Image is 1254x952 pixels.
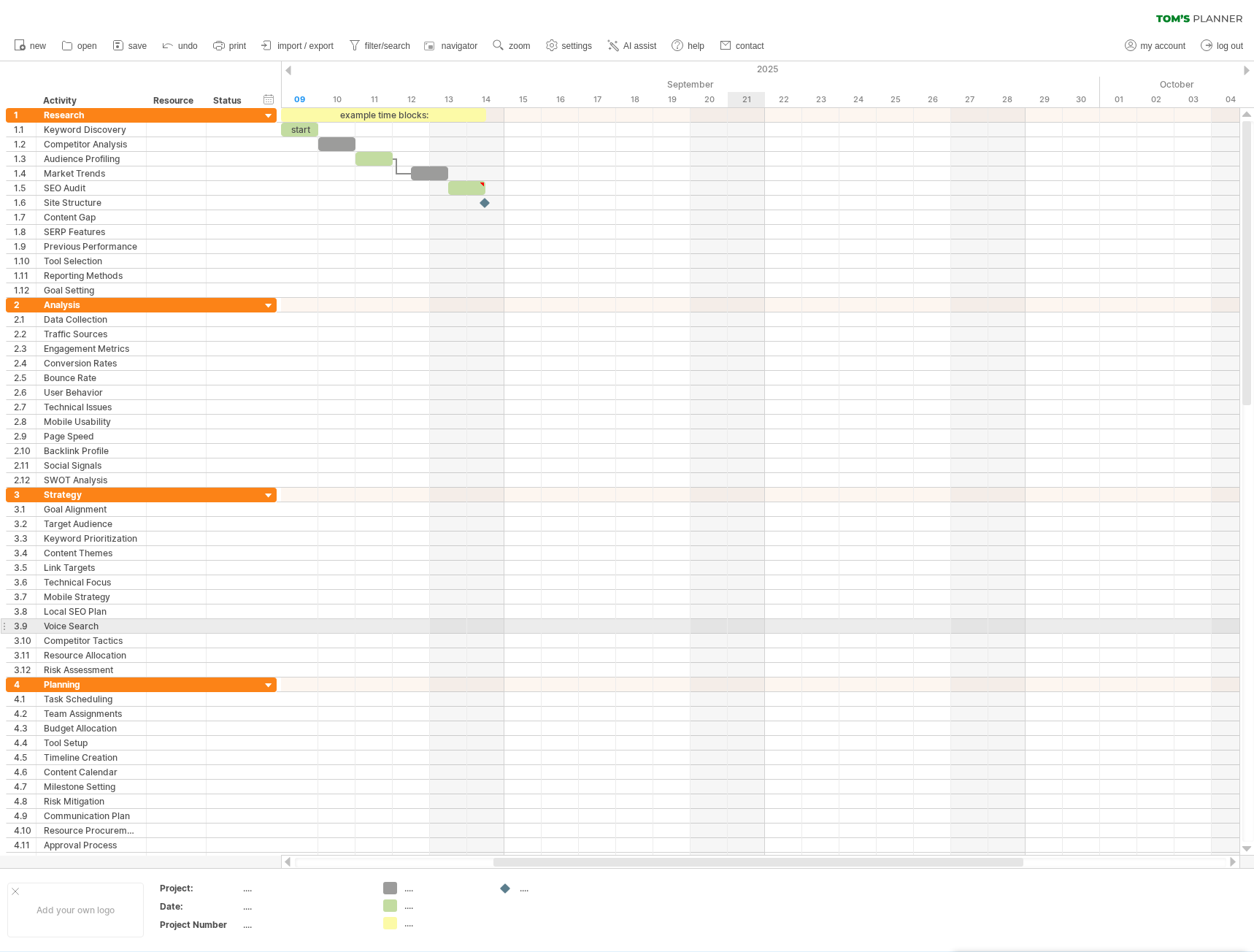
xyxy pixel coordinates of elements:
div: Project: [160,882,240,894]
div: Site Structure [44,196,139,210]
div: 2.7 [14,400,36,414]
div: 1.7 [14,210,36,224]
span: undo [178,41,198,51]
a: navigator [422,37,482,55]
div: Technical Focus [44,575,139,589]
div: Add your own logo [7,883,144,937]
div: Thursday, 2 October 2025 [1137,92,1174,107]
div: 4.2 [14,707,36,721]
a: settings [542,37,596,55]
div: Status [213,93,245,108]
div: Tool Selection [44,254,139,268]
div: Approval Process [44,838,139,852]
div: 3.9 [14,619,36,633]
div: 4.8 [14,794,36,808]
div: 3.6 [14,575,36,589]
div: 3.4 [14,546,36,560]
div: Friday, 19 September 2025 [653,92,691,107]
div: 1.6 [14,196,36,210]
div: Saturday, 4 October 2025 [1212,92,1249,107]
div: Resource Procurement [44,824,139,837]
div: 1 [14,108,36,122]
a: import / export [258,37,338,55]
div: Thursday, 25 September 2025 [877,92,914,107]
div: 4.7 [14,780,36,794]
div: Technical Issues [44,400,139,414]
div: 2.2 [14,327,36,341]
div: Conversion Rates [44,356,139,370]
div: Sunday, 14 September 2025 [467,92,504,107]
div: 4.6 [14,765,36,779]
a: contact [716,37,769,55]
div: 3.11 [14,648,36,662]
div: Bounce Rate [44,371,139,385]
div: Wednesday, 17 September 2025 [579,92,616,107]
div: Risk Assessment [44,663,139,677]
div: 1.9 [14,239,36,253]
div: 1.10 [14,254,36,268]
div: Budget Allocation [44,721,139,735]
span: settings [562,41,592,51]
div: Previous Performance [44,239,139,253]
div: Market Trends [44,166,139,180]
div: Tuesday, 23 September 2025 [802,92,839,107]
div: 1.5 [14,181,36,195]
div: Wednesday, 1 October 2025 [1100,92,1137,107]
div: Engagement Metrics [44,342,139,356]
span: help [688,41,704,51]
div: Target Audience [44,517,139,531]
div: 4.5 [14,751,36,764]
div: Monday, 22 September 2025 [765,92,802,107]
span: my account [1141,41,1185,51]
div: 1.4 [14,166,36,180]
span: import / export [277,41,334,51]
div: Mobile Strategy [44,590,139,604]
div: 2.3 [14,342,36,356]
div: 3.7 [14,590,36,604]
div: 3.5 [14,561,36,575]
div: Goal Alignment [44,502,139,516]
div: Milestone Setting [44,780,139,794]
a: save [109,37,151,55]
div: Communication Plan [44,809,139,823]
div: 4.11 [14,838,36,852]
div: 4.3 [14,721,36,735]
div: Monday, 15 September 2025 [504,92,542,107]
span: new [30,41,46,51]
div: 1.3 [14,152,36,166]
div: Project Number [160,918,240,931]
a: my account [1121,37,1190,55]
div: Resource [153,93,198,108]
div: Social Signals [44,458,139,472]
div: Planning [44,677,139,691]
div: 1.1 [14,123,36,137]
div: Resource Allocation [44,648,139,662]
div: Content Calendar [44,765,139,779]
div: .... [404,899,484,912]
div: 4.10 [14,824,36,837]
div: Content Themes [44,546,139,560]
div: Sunday, 21 September 2025 [728,92,765,107]
div: Date: [160,900,240,913]
div: Friday, 26 September 2025 [914,92,951,107]
div: Backlink Profile [44,444,139,458]
div: 2.11 [14,458,36,472]
div: 2 [14,298,36,312]
div: 1.8 [14,225,36,239]
div: Research [44,108,139,122]
div: Activity [43,93,138,108]
div: 3.1 [14,502,36,516]
div: 4 [14,677,36,691]
div: 3.8 [14,604,36,618]
div: 2.4 [14,356,36,370]
div: example time blocks: [281,108,486,122]
div: 4.9 [14,809,36,823]
div: Goal Setting [44,283,139,297]
div: Audience Profiling [44,152,139,166]
div: Risk Mitigation [44,794,139,808]
div: Sunday, 28 September 2025 [988,92,1026,107]
div: .... [404,917,484,929]
div: Wednesday, 24 September 2025 [839,92,877,107]
span: open [77,41,97,51]
div: 2.6 [14,385,36,399]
